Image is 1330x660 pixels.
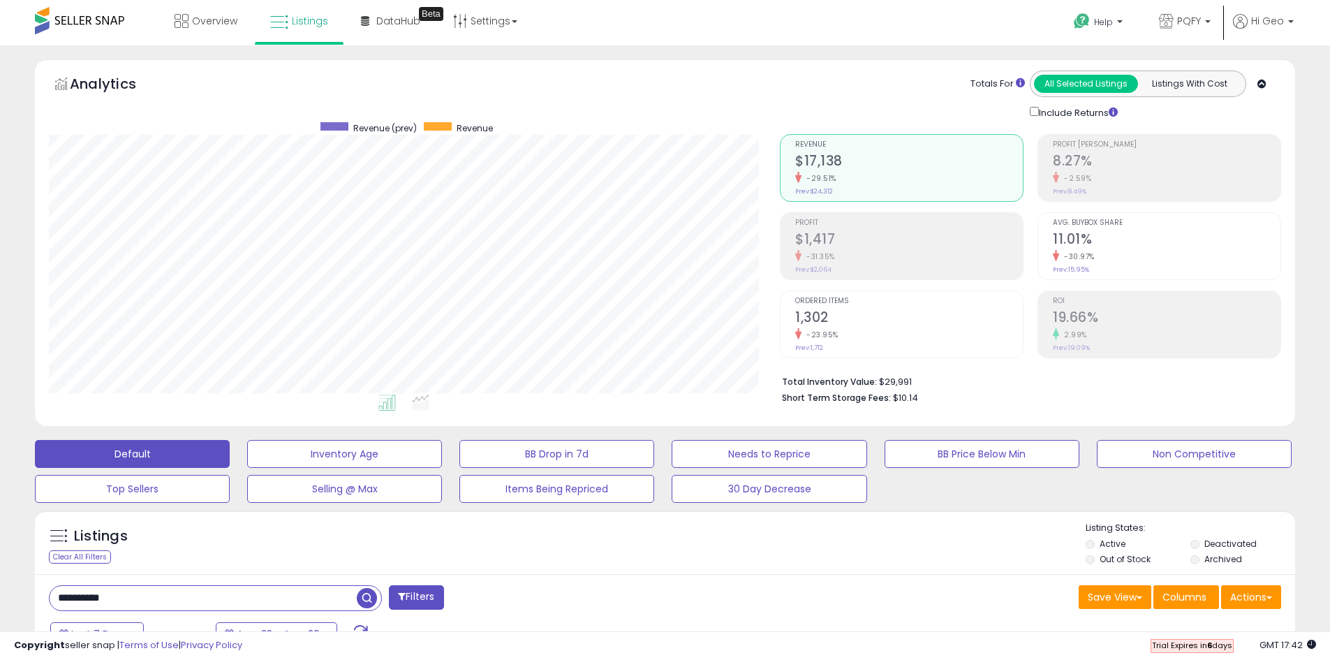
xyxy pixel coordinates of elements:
button: Actions [1221,585,1281,609]
div: Include Returns [1019,104,1135,120]
span: Compared to: [146,629,210,642]
small: Prev: $24,312 [795,187,833,196]
span: Revenue (prev) [353,122,417,134]
span: Columns [1162,590,1206,604]
p: Listing States: [1086,522,1295,535]
span: Listings [292,14,328,28]
button: Last 7 Days [50,622,144,646]
button: Inventory Age [247,440,442,468]
small: Prev: $2,064 [795,265,832,274]
button: Save View [1079,585,1151,609]
small: 2.99% [1059,330,1087,340]
span: Ordered Items [795,298,1023,305]
i: Get Help [1073,13,1091,30]
button: Top Sellers [35,475,230,503]
button: Non Competitive [1097,440,1292,468]
button: Items Being Repriced [459,475,654,503]
span: Overview [192,14,237,28]
h2: $17,138 [795,153,1023,172]
button: All Selected Listings [1034,75,1138,93]
small: -31.35% [801,251,835,262]
button: Listings With Cost [1137,75,1241,93]
button: BB Price Below Min [885,440,1079,468]
h5: Listings [74,527,128,546]
a: Hi Geo [1233,14,1294,45]
h5: Analytics [70,74,163,97]
h2: 1,302 [795,309,1023,328]
a: Terms of Use [119,638,179,652]
span: PQFY [1177,14,1201,28]
small: Prev: 8.49% [1053,187,1086,196]
button: Selling @ Max [247,475,442,503]
b: 6 [1207,640,1212,651]
button: Filters [389,585,443,610]
div: Totals For [970,78,1025,91]
div: Clear All Filters [49,550,111,564]
button: Columns [1153,585,1219,609]
span: Hi Geo [1251,14,1284,28]
label: Archived [1204,553,1242,565]
span: Profit [795,219,1023,227]
label: Deactivated [1204,538,1257,550]
button: Aug-23 - Aug-29 [216,622,337,646]
span: ROI [1053,298,1280,305]
small: -29.51% [801,173,836,184]
span: Revenue [457,122,493,134]
span: Profit [PERSON_NAME] [1053,141,1280,149]
small: Prev: 19.09% [1053,344,1090,352]
label: Active [1100,538,1125,550]
span: DataHub [376,14,420,28]
label: Out of Stock [1100,553,1151,565]
h2: $1,417 [795,231,1023,250]
li: $29,991 [782,372,1271,389]
small: -23.95% [801,330,838,340]
small: -30.97% [1059,251,1095,262]
small: Prev: 1,712 [795,344,823,352]
h2: 8.27% [1053,153,1280,172]
span: 2025-09-6 17:42 GMT [1259,638,1316,652]
span: Aug-23 - Aug-29 [237,627,320,641]
h2: 19.66% [1053,309,1280,328]
button: BB Drop in 7d [459,440,654,468]
button: Default [35,440,230,468]
span: $10.14 [893,391,918,404]
div: Tooltip anchor [419,7,443,21]
span: Last 7 Days [71,627,126,641]
small: -2.59% [1059,173,1091,184]
span: Trial Expires in days [1152,640,1232,651]
span: Avg. Buybox Share [1053,219,1280,227]
b: Total Inventory Value: [782,376,877,388]
h2: 11.01% [1053,231,1280,250]
div: seller snap | | [14,639,242,652]
span: Revenue [795,141,1023,149]
button: Needs to Reprice [672,440,866,468]
small: Prev: 15.95% [1053,265,1089,274]
b: Short Term Storage Fees: [782,392,891,404]
span: Help [1094,16,1113,28]
strong: Copyright [14,638,65,652]
button: 30 Day Decrease [672,475,866,503]
a: Help [1063,2,1137,45]
a: Privacy Policy [181,638,242,652]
